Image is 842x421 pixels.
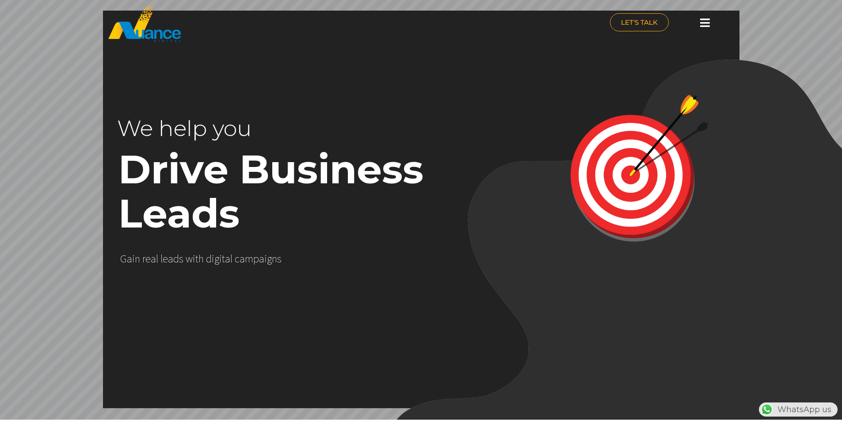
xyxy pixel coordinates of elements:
[107,4,182,43] img: nuance-qatar_logo
[198,253,204,265] div: h
[179,253,183,265] div: s
[253,253,259,265] div: p
[120,253,127,265] div: G
[186,253,193,265] div: w
[267,253,272,265] div: g
[206,253,212,265] div: d
[132,253,135,265] div: i
[214,253,219,265] div: g
[222,253,225,265] div: t
[118,147,467,235] rs-layer: Drive Business Leads
[212,253,214,265] div: i
[160,253,163,265] div: l
[621,19,658,26] span: LET'S TALK
[107,4,417,43] a: nuance-qatar_logo
[151,253,156,265] div: a
[272,253,277,265] div: n
[245,253,253,265] div: m
[173,253,179,265] div: d
[142,253,145,265] div: r
[127,253,132,265] div: a
[163,253,168,265] div: e
[277,253,282,265] div: s
[195,253,198,265] div: t
[759,402,838,417] div: WhatsApp us
[240,253,245,265] div: a
[264,253,267,265] div: i
[117,106,392,151] rs-layer: We help you
[135,253,140,265] div: n
[235,253,240,265] div: c
[168,253,173,265] div: a
[193,253,195,265] div: i
[230,253,232,265] div: l
[145,253,151,265] div: e
[156,253,158,265] div: l
[225,253,230,265] div: a
[759,405,838,414] a: WhatsAppWhatsApp us
[259,253,264,265] div: a
[760,402,774,417] img: WhatsApp
[219,253,222,265] div: i
[610,13,669,31] a: LET'S TALK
